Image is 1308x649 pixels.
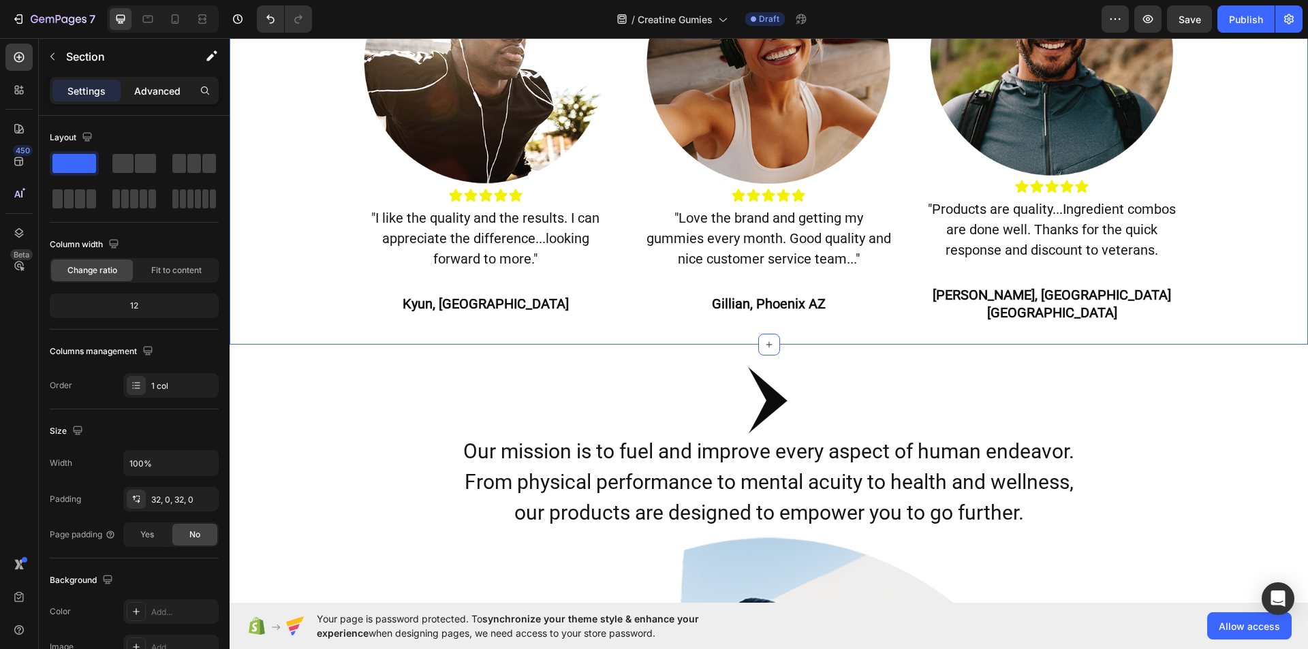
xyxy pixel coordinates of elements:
[1179,14,1201,25] span: Save
[67,84,106,98] p: Settings
[638,12,713,27] span: Creatine Gumies
[13,145,33,156] div: 450
[1229,12,1263,27] div: Publish
[1,428,1077,490] p: From physical performance to mental acuity to health and wellness, our products are designed to e...
[66,48,178,65] p: Section
[52,296,216,315] div: 12
[189,528,200,541] span: No
[414,255,665,276] h2: Gillian, Phoenix AZ
[697,247,948,285] h2: [PERSON_NAME], [GEOGRAPHIC_DATA] [GEOGRAPHIC_DATA]
[140,528,154,541] span: Yes
[50,493,81,505] div: Padding
[632,12,635,27] span: /
[134,84,181,98] p: Advanced
[1217,5,1275,33] button: Publish
[230,38,1308,603] iframe: Design area
[317,613,699,639] span: synchronize your theme style & enhance your experience
[50,343,156,361] div: Columns management
[10,249,33,260] div: Beta
[151,606,215,618] div: Add...
[317,612,752,640] span: Your page is password protected. To when designing pages, we need access to your store password.
[124,451,218,475] input: Auto
[1219,619,1280,633] span: Allow access
[50,457,72,469] div: Width
[1262,582,1294,615] div: Open Intercom Messenger
[89,11,95,27] p: 7
[50,379,72,392] div: Order
[1167,5,1212,33] button: Save
[415,170,664,251] p: "Love the brand and getting my gummies every month. Good quality and nice customer service team..."
[698,161,947,222] p: "Products are quality...Ingredient combos are done well. Thanks for the quick response and discou...
[50,528,116,541] div: Page padding
[151,264,202,276] span: Fit to content
[505,328,574,396] img: icon-black.png
[151,494,215,506] div: 32, 0, 32, 0
[50,605,71,618] div: Color
[50,236,122,254] div: Column width
[759,13,779,25] span: Draft
[67,264,117,276] span: Change ratio
[1,398,1077,428] p: Our mission is to fuel and improve every aspect of human endeavor.
[131,255,382,276] h2: Kyun, [GEOGRAPHIC_DATA]
[50,422,86,441] div: Size
[257,5,312,33] div: Undo/Redo
[1207,612,1292,639] button: Allow access
[151,380,215,392] div: 1 col
[50,571,116,590] div: Background
[5,5,102,33] button: 7
[132,170,381,251] p: "I like the quality and the results. I can appreciate the difference...looking forward to more."
[50,129,95,147] div: Layout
